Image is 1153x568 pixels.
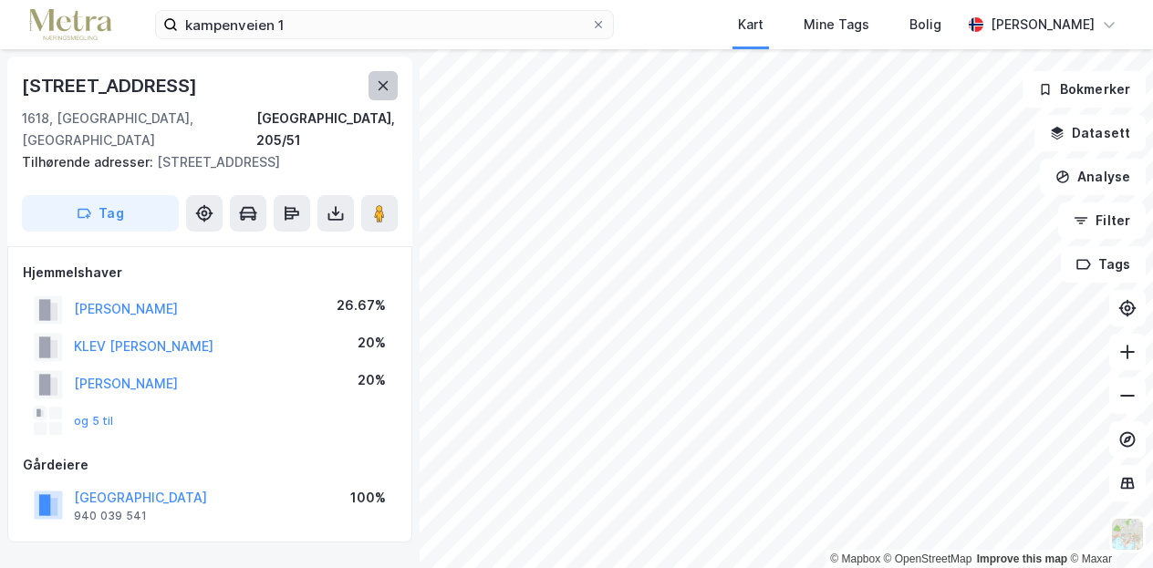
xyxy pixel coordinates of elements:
[991,14,1095,36] div: [PERSON_NAME]
[830,553,880,565] a: Mapbox
[1040,159,1146,195] button: Analyse
[23,454,397,476] div: Gårdeiere
[256,108,398,151] div: [GEOGRAPHIC_DATA], 205/51
[350,487,386,509] div: 100%
[977,553,1067,565] a: Improve this map
[1034,115,1146,151] button: Datasett
[1058,202,1146,239] button: Filter
[804,14,869,36] div: Mine Tags
[22,195,179,232] button: Tag
[358,369,386,391] div: 20%
[22,154,157,170] span: Tilhørende adresser:
[29,9,111,41] img: metra-logo.256734c3b2bbffee19d4.png
[337,294,386,316] div: 26.67%
[22,108,256,151] div: 1618, [GEOGRAPHIC_DATA], [GEOGRAPHIC_DATA]
[22,71,201,100] div: [STREET_ADDRESS]
[1062,480,1153,568] iframe: Chat Widget
[909,14,941,36] div: Bolig
[1062,480,1153,568] div: Kontrollprogram for chat
[358,332,386,354] div: 20%
[74,509,147,523] div: 940 039 541
[22,151,383,173] div: [STREET_ADDRESS]
[23,262,397,284] div: Hjemmelshaver
[884,553,972,565] a: OpenStreetMap
[1061,246,1146,283] button: Tags
[738,14,763,36] div: Kart
[178,11,591,38] input: Søk på adresse, matrikkel, gårdeiere, leietakere eller personer
[1023,71,1146,108] button: Bokmerker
